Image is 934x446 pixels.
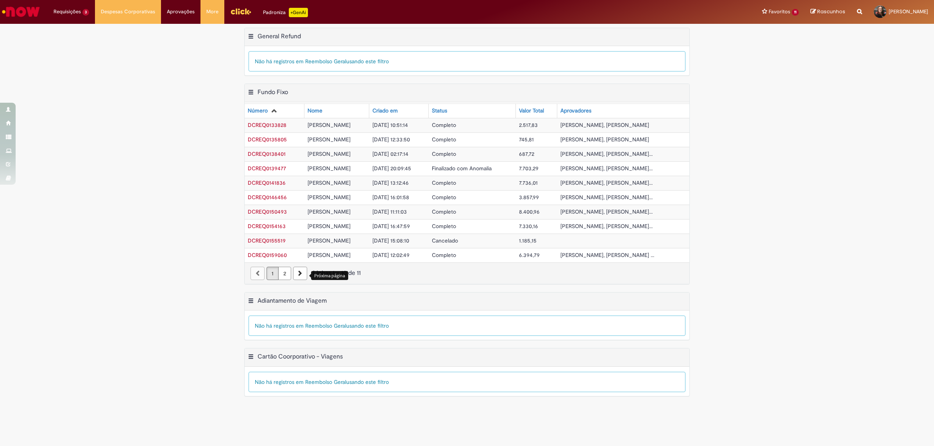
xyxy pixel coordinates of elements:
span: Favoritos [769,8,790,16]
span: Finalizado com Anomalia [432,165,492,172]
a: Página 1 [267,267,279,280]
span: 8.400,96 [519,208,540,215]
a: Abrir Registro: DCREQ0155519 [248,237,286,244]
span: DCREQ0141836 [248,179,286,186]
span: [DATE] 02:17:14 [372,150,408,157]
span: DCREQ0138401 [248,150,286,157]
span: DCREQ0159060 [248,252,287,259]
span: Completo [432,136,456,143]
div: Valor Total [519,107,544,115]
span: [PERSON_NAME], [PERSON_NAME] [560,136,649,143]
a: Rascunhos [811,8,845,16]
div: Não há registros em Reembolso Geral [249,51,685,71]
span: More [206,8,218,16]
button: Fundo Fixo Menu de contexto [248,88,254,98]
span: [PERSON_NAME] [308,150,351,157]
a: Abrir Registro: DCREQ0139477 [248,165,286,172]
div: Aprovadores [560,107,591,115]
a: Abrir Registro: DCREQ0159060 [248,252,287,259]
span: [PERSON_NAME] [308,165,351,172]
span: [PERSON_NAME], [PERSON_NAME]... [560,179,653,186]
span: [DATE] 11:11:03 [372,208,407,215]
span: [DATE] 10:51:14 [372,121,408,128]
span: [PERSON_NAME] [308,194,351,201]
span: [PERSON_NAME], [PERSON_NAME]... [560,223,653,230]
div: Não há registros em Reembolso Geral [249,316,685,336]
span: 6.394,79 [519,252,540,259]
span: 7.330,16 [519,223,538,230]
span: Completo [432,252,456,259]
p: +GenAi [289,8,308,17]
button: General Refund Menu de contexto [248,32,254,43]
span: Cancelado [432,237,458,244]
span: 7.736,01 [519,179,538,186]
span: Completo [432,208,456,215]
span: Requisições [54,8,81,16]
span: Completo [432,223,456,230]
div: Criado em [372,107,398,115]
span: Rascunhos [817,8,845,15]
div: Próxima página [311,271,348,280]
span: [DATE] 16:47:59 [372,223,410,230]
a: Abrir Registro: DCREQ0135805 [248,136,287,143]
span: [PERSON_NAME], [PERSON_NAME]... [560,150,653,157]
button: Cartão Coorporativo - Viagens Menu de contexto [248,353,254,363]
span: Despesas Corporativas [101,8,155,16]
span: 11 [792,9,799,16]
span: [DATE] 13:12:46 [372,179,409,186]
div: Nome [308,107,322,115]
span: 745,81 [519,136,534,143]
span: 7.703,29 [519,165,539,172]
h2: Fundo Fixo [258,88,288,96]
a: Abrir Registro: DCREQ0138401 [248,150,286,157]
span: DCREQ0146456 [248,194,287,201]
span: 3.857,99 [519,194,539,201]
a: Abrir Registro: DCREQ0141836 [248,179,286,186]
a: Página 2 [278,267,291,280]
div: Número [248,107,268,115]
span: [PERSON_NAME] [308,136,351,143]
span: DCREQ0150493 [248,208,287,215]
span: Completo [432,121,456,128]
a: Próxima página [293,267,307,280]
span: DCREQ0154163 [248,223,286,230]
span: Completo [432,150,456,157]
span: [PERSON_NAME] [889,8,928,15]
h2: General Refund [258,32,301,40]
span: [PERSON_NAME] [308,252,351,259]
img: ServiceNow [1,4,41,20]
div: Não há registros em Reembolso Geral [249,372,685,392]
h2: Cartão Coorporativo - Viagens [258,353,343,360]
span: [PERSON_NAME] [308,121,351,128]
span: [PERSON_NAME], [PERSON_NAME] [560,121,649,128]
span: 1.185,15 [519,237,537,244]
span: [PERSON_NAME], [PERSON_NAME]... [560,165,653,172]
a: Abrir Registro: DCREQ0150493 [248,208,287,215]
a: Abrir Registro: DCREQ0146456 [248,194,287,201]
span: 2.517,83 [519,121,538,128]
a: Abrir Registro: DCREQ0154163 [248,223,286,230]
span: Completo [432,194,456,201]
span: [DATE] 16:01:58 [372,194,409,201]
span: [PERSON_NAME], [PERSON_NAME]... [560,208,653,215]
span: Aprovações [167,8,195,16]
span: usando este filtro [346,378,389,385]
span: usando este filtro [346,322,389,329]
span: [PERSON_NAME] [308,223,351,230]
span: [DATE] 15:08:10 [372,237,409,244]
span: [DATE] 12:33:50 [372,136,410,143]
span: DCREQ0133828 [248,121,286,128]
nav: paginação [245,262,689,284]
span: [PERSON_NAME] [308,179,351,186]
div: Linhas 1 − 10 de 11 [250,269,684,278]
span: DCREQ0155519 [248,237,286,244]
span: DCREQ0139477 [248,165,286,172]
span: DCREQ0135805 [248,136,287,143]
span: [PERSON_NAME], [PERSON_NAME] ... [560,252,654,259]
span: Completo [432,179,456,186]
span: [PERSON_NAME] [308,237,351,244]
span: [PERSON_NAME] [308,208,351,215]
span: [PERSON_NAME], [PERSON_NAME]... [560,194,653,201]
h2: Adiantamento de Viagem [258,297,327,305]
span: [DATE] 20:09:45 [372,165,411,172]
